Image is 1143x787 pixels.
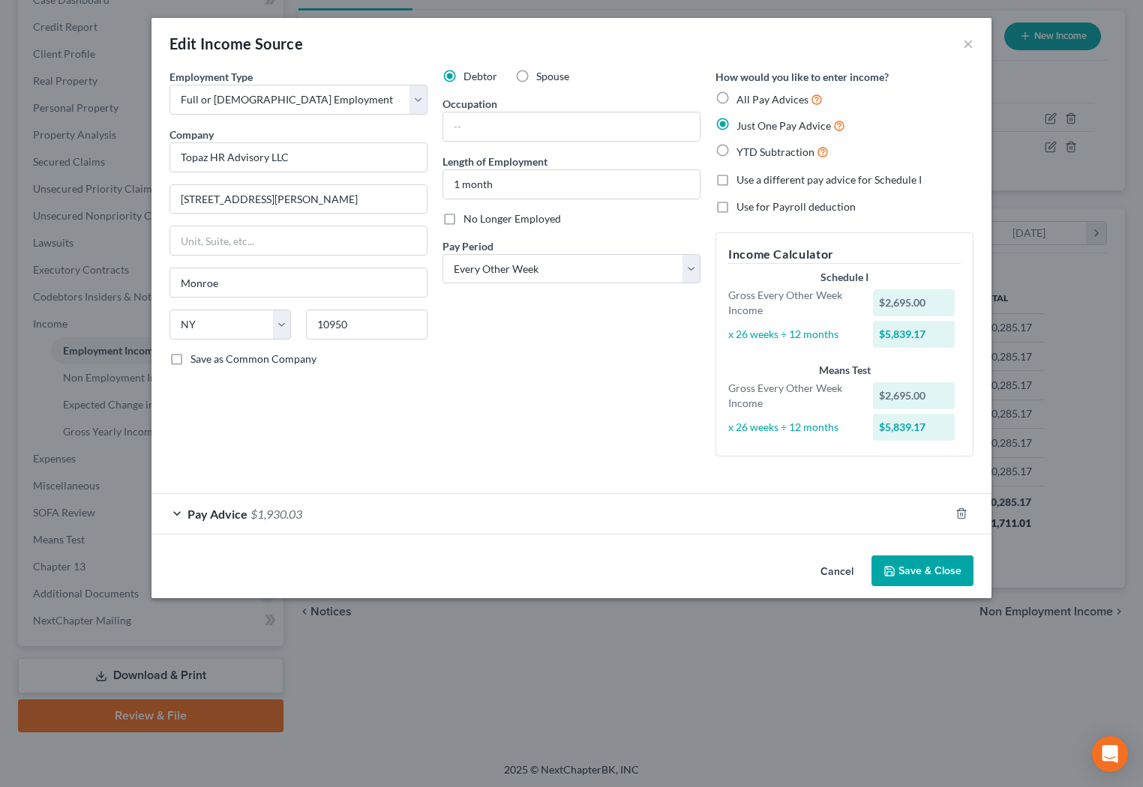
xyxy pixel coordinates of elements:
[721,381,865,411] div: Gross Every Other Week Income
[443,170,700,199] input: ex: 2 years
[170,185,427,214] input: Enter address...
[442,96,497,112] label: Occupation
[736,173,922,186] span: Use a different pay advice for Schedule I
[190,352,316,365] span: Save as Common Company
[170,268,427,297] input: Enter city...
[728,245,961,264] h5: Income Calculator
[808,557,865,587] button: Cancel
[873,289,955,316] div: $2,695.00
[169,142,427,172] input: Search company by name...
[728,270,961,285] div: Schedule I
[736,200,856,213] span: Use for Payroll deduction
[442,154,547,169] label: Length of Employment
[873,321,955,348] div: $5,839.17
[306,310,427,340] input: Enter zip...
[715,69,889,85] label: How would you like to enter income?
[873,414,955,441] div: $5,839.17
[442,240,493,253] span: Pay Period
[873,382,955,409] div: $2,695.00
[963,34,973,52] button: ×
[728,363,961,378] div: Means Test
[170,226,427,255] input: Unit, Suite, etc...
[871,555,973,587] button: Save & Close
[536,70,569,82] span: Spouse
[721,327,865,342] div: x 26 weeks ÷ 12 months
[736,119,831,132] span: Just One Pay Advice
[721,420,865,435] div: x 26 weeks ÷ 12 months
[250,507,302,521] span: $1,930.03
[736,145,814,158] span: YTD Subtraction
[169,70,253,83] span: Employment Type
[443,112,700,141] input: --
[169,33,303,54] div: Edit Income Source
[169,128,214,141] span: Company
[187,507,247,521] span: Pay Advice
[721,288,865,318] div: Gross Every Other Week Income
[736,93,808,106] span: All Pay Advices
[463,70,497,82] span: Debtor
[463,212,561,225] span: No Longer Employed
[1092,736,1128,772] div: Open Intercom Messenger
